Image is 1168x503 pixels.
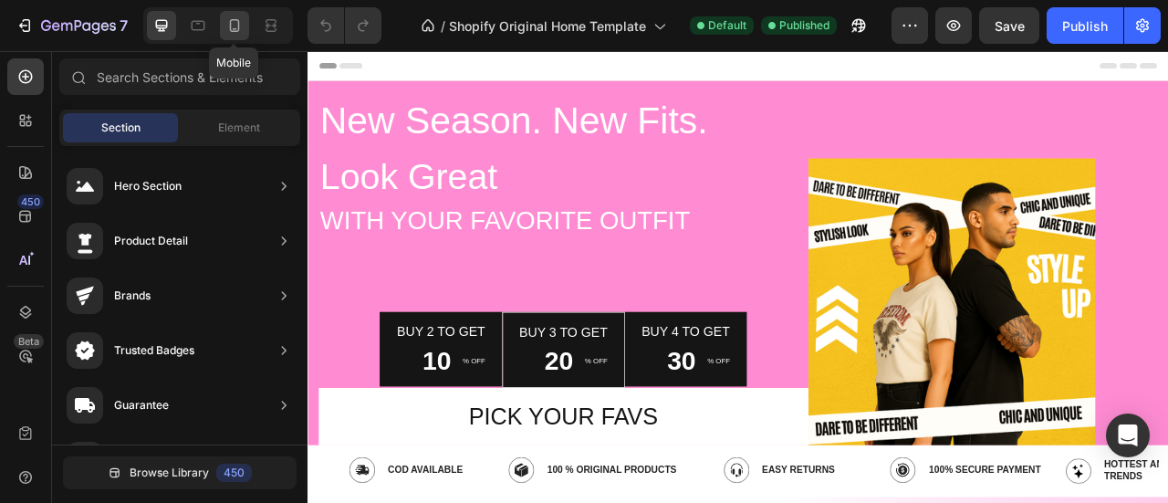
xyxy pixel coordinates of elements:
div: Brands [114,287,151,305]
input: Search Sections & Elements [59,58,300,95]
span: Browse Library [130,465,209,481]
div: Product Detail [114,232,188,250]
p: 30 [417,373,494,413]
div: Pick your favs [204,443,445,487]
div: Undo/Redo [308,7,381,44]
img: Alt Image [637,136,1002,501]
button: Pick your favs [14,428,637,501]
div: Hero Section [114,177,182,195]
span: Published [779,17,829,34]
div: 450 [216,464,252,482]
p: % OFF [352,387,389,401]
span: Element [218,120,260,136]
div: Beta [14,334,44,349]
div: 450 [17,194,44,209]
div: Publish [1062,16,1108,36]
div: Open Intercom Messenger [1106,414,1150,457]
p: % OFF [508,386,545,400]
span: Section [101,120,141,136]
span: Default [708,17,746,34]
button: Save [979,7,1039,44]
span: / [441,16,445,36]
span: Shopify Original Home Template [449,16,646,36]
span: Save [995,18,1025,34]
button: 7 [7,7,136,44]
button: Publish [1047,7,1123,44]
div: Trusted Badges [114,341,194,360]
iframe: Design area [308,51,1168,503]
button: Browse Library450 [63,456,297,489]
p: 7 [120,15,128,37]
p: Buy 4 to get [417,345,546,370]
div: Guarantee [114,396,169,414]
